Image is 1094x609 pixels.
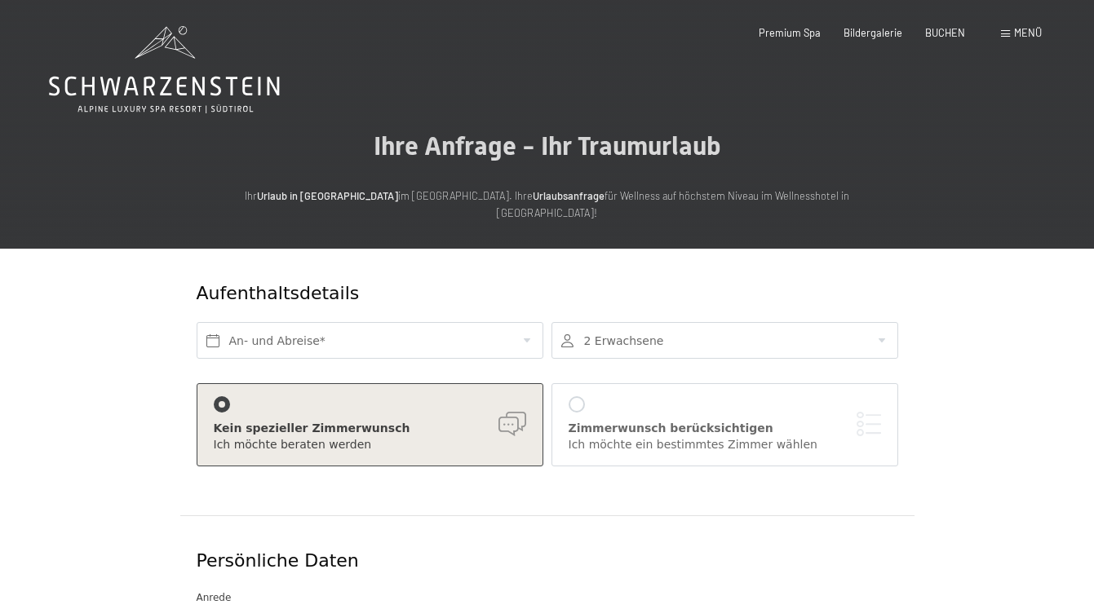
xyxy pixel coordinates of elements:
div: Ich möchte ein bestimmtes Zimmer wählen [569,437,881,453]
span: Ihre Anfrage - Ihr Traumurlaub [374,130,721,161]
span: Menü [1014,26,1042,39]
div: Anrede [197,589,898,606]
strong: Urlaub in [GEOGRAPHIC_DATA] [257,189,398,202]
p: Ihr im [GEOGRAPHIC_DATA]. Ihre für Wellness auf höchstem Niveau im Wellnesshotel in [GEOGRAPHIC_D... [221,188,874,221]
div: Zimmerwunsch berücksichtigen [569,421,881,437]
div: Ich möchte beraten werden [214,437,526,453]
strong: Urlaubsanfrage [533,189,605,202]
a: BUCHEN [925,26,965,39]
div: Persönliche Daten [197,549,898,574]
div: Aufenthaltsdetails [197,281,780,307]
a: Bildergalerie [844,26,902,39]
a: Premium Spa [759,26,821,39]
div: Kein spezieller Zimmerwunsch [214,421,526,437]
